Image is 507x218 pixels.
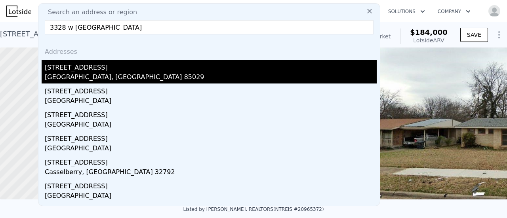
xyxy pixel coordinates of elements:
[460,28,488,42] button: SAVE
[382,4,431,19] button: Solutions
[45,202,377,215] div: [STREET_ADDRESS]
[45,167,377,178] div: Casselberry, [GEOGRAPHIC_DATA] 32792
[488,5,501,17] img: avatar
[45,60,377,72] div: [STREET_ADDRESS]
[45,178,377,191] div: [STREET_ADDRESS]
[45,20,374,34] input: Enter an address, city, region, neighborhood or zip code
[45,107,377,120] div: [STREET_ADDRESS]
[42,41,377,60] div: Addresses
[42,8,137,17] span: Search an address or region
[45,120,377,131] div: [GEOGRAPHIC_DATA]
[45,96,377,107] div: [GEOGRAPHIC_DATA]
[45,144,377,155] div: [GEOGRAPHIC_DATA]
[491,27,507,43] button: Show Options
[45,191,377,202] div: [GEOGRAPHIC_DATA]
[45,72,377,83] div: [GEOGRAPHIC_DATA], [GEOGRAPHIC_DATA] 85029
[410,36,448,44] div: Lotside ARV
[431,4,477,19] button: Company
[45,131,377,144] div: [STREET_ADDRESS]
[410,28,448,36] span: $184,000
[183,207,324,212] div: Listed by [PERSON_NAME], REALTORS (NTREIS #20965372)
[6,6,31,17] img: Lotside
[45,83,377,96] div: [STREET_ADDRESS]
[45,155,377,167] div: [STREET_ADDRESS]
